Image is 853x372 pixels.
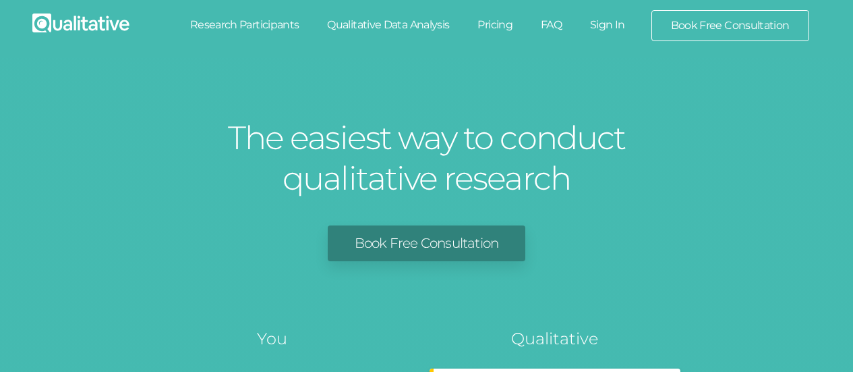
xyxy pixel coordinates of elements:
[527,10,576,40] a: FAQ
[176,10,314,40] a: Research Participants
[225,117,629,198] h1: The easiest way to conduct qualitative research
[313,10,463,40] a: Qualitative Data Analysis
[32,14,129,32] img: Qualitative
[576,10,639,40] a: Sign In
[328,225,525,261] a: Book Free Consultation
[257,329,287,348] tspan: You
[463,10,527,40] a: Pricing
[511,329,598,348] tspan: Qualitative
[652,11,808,41] a: Book Free Consultation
